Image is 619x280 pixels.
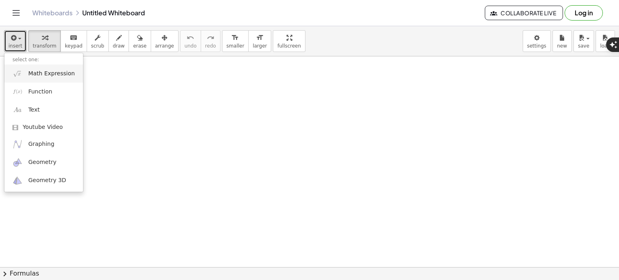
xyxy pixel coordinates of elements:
span: undo [185,43,197,49]
button: load [596,30,615,52]
span: Graphing [28,140,54,148]
button: new [553,30,572,52]
a: Math Expression [4,64,83,83]
span: Math Expression [28,70,75,78]
i: format_size [256,33,264,43]
span: settings [527,43,546,49]
button: format_sizelarger [248,30,271,52]
a: Function [4,83,83,101]
button: fullscreen [273,30,305,52]
span: fullscreen [277,43,301,49]
i: undo [187,33,194,43]
span: erase [133,43,146,49]
span: new [557,43,567,49]
a: Geometry 3D [4,172,83,190]
a: Geometry [4,153,83,172]
button: redoredo [201,30,220,52]
a: Text [4,101,83,119]
button: undoundo [180,30,201,52]
span: draw [113,43,125,49]
button: save [573,30,594,52]
button: Collaborate Live [485,6,563,20]
span: smaller [226,43,244,49]
span: Text [28,106,39,114]
span: larger [253,43,267,49]
span: arrange [155,43,174,49]
i: format_size [231,33,239,43]
button: keyboardkeypad [60,30,87,52]
span: scrub [91,43,104,49]
img: ggb-graphing.svg [12,139,23,149]
span: redo [205,43,216,49]
span: keypad [65,43,83,49]
button: arrange [151,30,179,52]
button: Log in [565,5,603,21]
span: Collaborate Live [492,9,556,17]
img: ggb-3d.svg [12,176,23,186]
img: f_x.png [12,87,23,97]
i: redo [207,33,214,43]
span: Function [28,88,52,96]
span: Youtube Video [23,123,63,131]
button: format_sizesmaller [222,30,249,52]
button: transform [28,30,61,52]
a: Youtube Video [4,119,83,135]
button: scrub [87,30,109,52]
button: settings [523,30,551,52]
li: select one: [4,55,83,64]
span: insert [8,43,22,49]
button: draw [108,30,129,52]
img: Aa.png [12,105,23,115]
a: Graphing [4,135,83,153]
span: transform [33,43,56,49]
button: insert [4,30,27,52]
button: Toggle navigation [10,6,23,19]
span: Geometry [28,158,56,166]
img: sqrt_x.png [12,68,23,79]
button: erase [129,30,151,52]
span: Geometry 3D [28,176,66,185]
i: keyboard [70,33,77,43]
span: save [578,43,589,49]
img: ggb-geometry.svg [12,158,23,168]
a: Whiteboards [32,9,73,17]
